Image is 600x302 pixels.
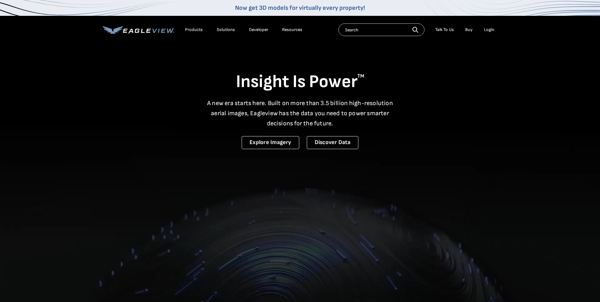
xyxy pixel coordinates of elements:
[282,27,302,33] div: Resources
[217,27,235,33] div: Solutions
[249,27,268,33] a: Developer
[484,27,494,33] div: Login
[185,27,203,33] div: Products
[103,71,498,93] h1: Insight Is Power
[242,136,299,149] a: Explore Imagery
[307,136,358,149] a: Discover Data
[465,27,473,33] a: Buy
[235,4,365,12] a: Now get 3D models for virtually every property!
[338,23,424,36] input: Search
[435,27,454,33] div: Talk To Us
[203,98,397,129] p: A new era starts here. Built on more than 3.5 billion high-resolution aerial images, Eagleview ha...
[357,73,364,79] sup: TM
